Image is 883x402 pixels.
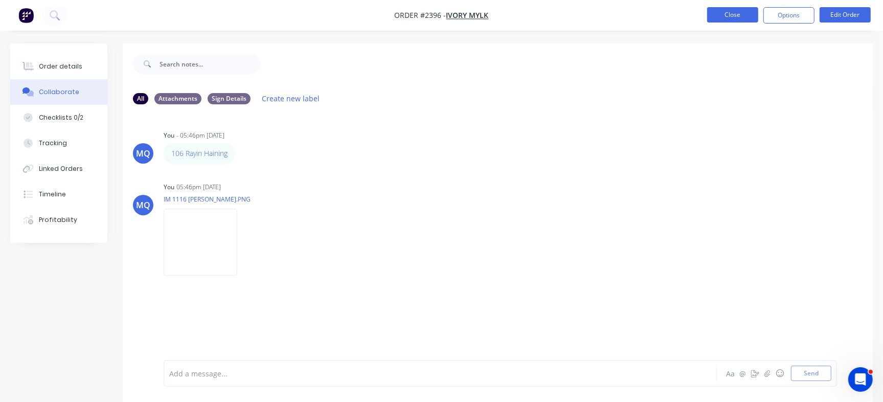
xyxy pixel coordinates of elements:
button: Tracking [10,130,107,156]
button: Collaborate [10,79,107,105]
div: Attachments [154,93,201,104]
button: Timeline [10,182,107,207]
button: Close [707,7,758,23]
div: All [133,93,148,104]
div: Order details [39,62,82,71]
button: ☺ [774,367,786,379]
button: Edit Order [820,7,871,23]
div: Profitability [39,215,77,225]
button: Send [791,366,831,381]
div: - 05:46pm [DATE] [176,131,224,140]
span: Order #2396 - [395,11,446,20]
iframe: Intercom live chat [848,367,873,392]
button: Create new label [257,92,325,105]
a: Ivory Mylk [446,11,489,20]
button: @ [737,367,749,379]
div: You [164,183,174,192]
img: Factory [18,8,34,23]
button: Checklists 0/2 [10,105,107,130]
div: Checklists 0/2 [39,113,83,122]
p: IM 1116 [PERSON_NAME].PNG [164,195,251,204]
div: Linked Orders [39,164,83,173]
a: 106 Rayin Haining [171,148,228,158]
button: Options [763,7,814,24]
button: Aa [724,367,737,379]
div: Timeline [39,190,66,199]
div: MQ [136,199,150,211]
button: Order details [10,54,107,79]
div: You [164,131,174,140]
div: 05:46pm [DATE] [176,183,221,192]
button: Profitability [10,207,107,233]
div: MQ [136,147,150,160]
button: Linked Orders [10,156,107,182]
div: Collaborate [39,87,79,97]
div: Tracking [39,139,67,148]
input: Search notes... [160,54,261,74]
div: Sign Details [208,93,251,104]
